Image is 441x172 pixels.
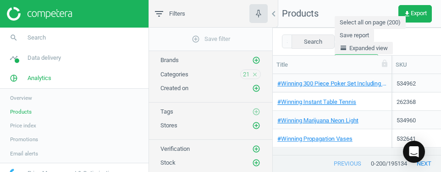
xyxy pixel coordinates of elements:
span: Promotions [10,136,38,143]
a: #Winning Instant Table Tennis [277,98,356,106]
div: Open Intercom Messenger [403,141,425,163]
button: get_appExport [398,5,432,23]
span: Save report [340,31,369,40]
i: horizontal_split [340,44,347,52]
i: chevron_left [268,8,279,19]
i: close [252,71,258,78]
i: add_circle_outline [252,121,260,130]
i: add_circle_outline [252,145,260,153]
button: add_circle_outline [252,121,261,130]
span: Select all on page (200) [340,18,401,27]
span: Email alerts [10,150,38,157]
span: Filters [169,10,185,18]
button: Select all on page (200) [335,16,406,29]
span: Stores [160,122,177,129]
i: pie_chart_outlined [5,69,22,87]
button: add_circle_outline [252,84,261,93]
span: Verification [160,145,190,152]
span: Save filter [192,35,230,43]
button: add_circle_outline [252,144,261,154]
input: SKU/Title search [282,34,292,48]
button: Search [292,34,335,48]
i: add_circle_outline [252,108,260,116]
i: filter_list [154,8,165,19]
i: get_app [403,10,411,17]
img: ajHJNr6hYgQAAAAASUVORK5CYII= [7,7,72,21]
span: / 195134 [386,160,407,168]
span: Overview [10,94,32,102]
i: add_circle_outline [252,56,260,64]
span: Stock [160,159,176,166]
span: Brands [160,57,179,63]
button: Save report [335,29,374,42]
span: Export [403,10,427,17]
button: horizontal_splitExpanded view [335,42,393,55]
div: grid [273,74,441,148]
button: add_circle_outline [252,56,261,65]
span: Analytics [28,74,51,82]
span: Products [10,108,32,115]
a: #Winning 300 Piece Poker Set Including Chips [277,80,387,88]
button: add_circle_outline [252,158,261,167]
i: add_circle_outline [192,35,200,43]
span: 21 [243,70,249,79]
div: Title [276,61,388,69]
span: Expanded view [340,44,388,52]
a: #Winning Marijuana Neon Light [277,116,358,125]
span: Created on [160,85,188,92]
button: Edit columns [335,54,378,67]
span: 0 - 200 [371,160,386,168]
span: Data delivery [28,54,61,62]
span: Price index [10,122,36,129]
span: Tags [160,108,173,115]
button: next [407,155,441,172]
i: add_circle_outline [252,84,260,92]
i: search [5,29,22,46]
button: previous [324,155,371,172]
span: Categories [160,71,188,78]
span: Products [282,8,319,19]
span: Search [28,34,46,42]
i: timeline [5,49,22,67]
button: add_circle_outlineSave filter [149,30,272,48]
a: #Winning Propagation Vases [277,135,353,143]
